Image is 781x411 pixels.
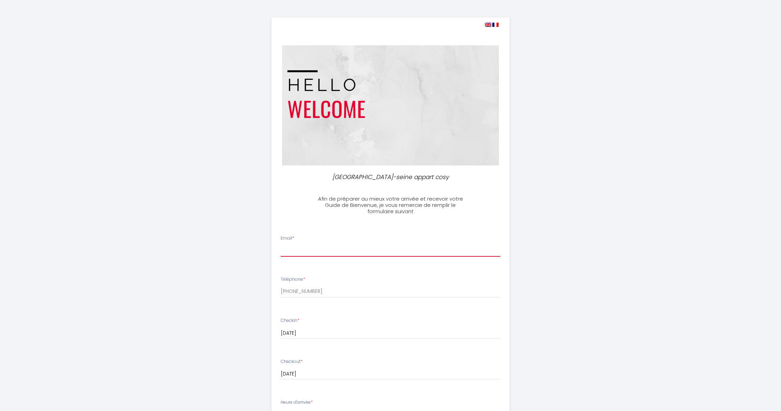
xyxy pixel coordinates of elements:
[313,196,468,215] h3: Afin de préparer au mieux votre arrivée et recevoir votre Guide de Bienvenue, je vous remercie de...
[485,23,491,27] img: en.png
[492,23,499,27] img: fr.png
[316,172,465,182] p: [GEOGRAPHIC_DATA]-seine appart cosy
[281,235,294,242] label: Email
[281,317,299,324] label: Checkin
[281,358,303,365] label: Checkout
[281,276,305,283] label: Téléphone
[281,399,313,406] label: Heure d'arrivée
